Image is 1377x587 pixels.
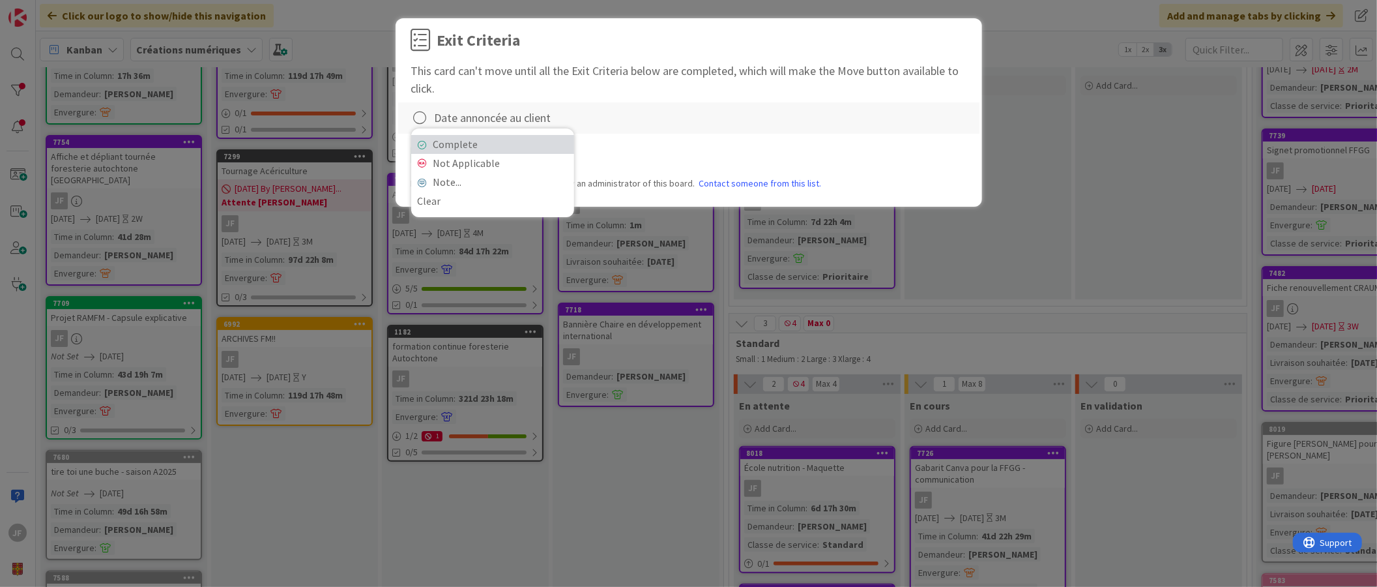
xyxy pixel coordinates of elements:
a: Complete [411,135,574,154]
div: This card can't move until all the Exit Criteria below are completed, which will make the Move bu... [411,62,966,97]
div: Note: Exit Criteria is a board setting set by an administrator of this board. [411,177,966,190]
a: Note... [411,173,574,192]
div: Exit Criteria [437,29,521,52]
div: Date annoncée au client [435,109,551,127]
a: Clear [411,192,574,211]
span: Support [27,2,59,18]
a: Contact someone from this list. [699,177,822,190]
a: Not Applicable [411,154,574,173]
